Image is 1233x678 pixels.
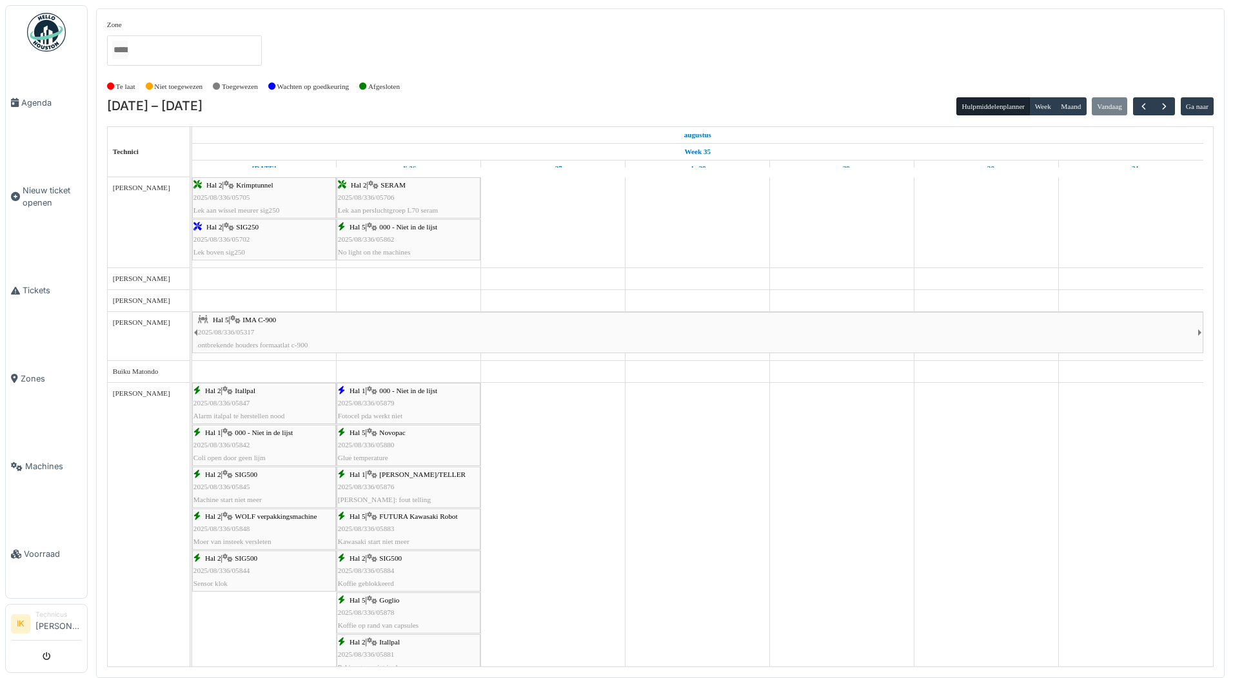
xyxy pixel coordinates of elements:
span: 2025/08/336/05883 [338,525,395,532]
span: Coli open door geen lijm [193,454,266,461]
span: Lek aan wissel meurer sig250 [193,206,280,214]
button: Maand [1056,97,1087,115]
span: [PERSON_NAME]: fout telling [338,496,431,503]
div: | [338,552,479,590]
span: Machine start niet meer [193,496,262,503]
a: 25 augustus 2025 [681,127,715,143]
span: Hal 5 [213,316,229,324]
span: Hal 1 [350,470,366,478]
span: SIG250 [236,223,259,231]
label: Afgesloten [368,81,400,92]
span: 2025/08/336/05848 [193,525,250,532]
span: 2025/08/336/05706 [338,193,395,201]
span: [PERSON_NAME] [113,184,170,191]
a: Nieuw ticket openen [6,146,87,247]
a: Tickets [6,247,87,334]
span: 000 - Niet in de lijst [235,429,293,436]
span: 000 - Niet in de lijst [379,223,437,231]
span: [PERSON_NAME] [113,275,170,282]
div: | [193,179,335,217]
a: 31 augustus 2025 [1120,160,1143,177]
a: Agenda [6,59,87,146]
button: Volgende [1154,97,1175,116]
span: No light on the machines [338,248,410,256]
span: Hal 2 [206,181,222,189]
label: Te laat [116,81,135,92]
span: Hal 1 [350,387,366,394]
div: | [193,427,335,464]
span: Hal 2 [350,554,366,562]
div: | [198,314,1198,351]
span: Hal 2 [205,387,221,394]
span: Lek boven sig250 [193,248,245,256]
button: Week [1029,97,1056,115]
span: FUTURA Kawasaki Robot [379,512,457,520]
div: | [193,469,335,506]
span: Agenda [21,97,82,109]
span: [PERSON_NAME] [113,389,170,397]
span: Tickets [23,284,82,296]
span: 2025/08/336/05879 [338,399,395,407]
span: 2025/08/336/05844 [193,567,250,574]
span: Lek aan persluchtgroep L70 seram [338,206,438,214]
span: Machines [25,460,82,472]
a: Week 35 [681,144,714,160]
button: Ga naar [1181,97,1214,115]
span: 2025/08/336/05847 [193,399,250,407]
span: 2025/08/336/05317 [198,328,255,336]
span: 2025/08/336/05880 [338,441,395,449]
span: Nieuw ticket openen [23,184,82,209]
span: 2025/08/336/05878 [338,608,395,616]
a: 28 augustus 2025 [686,160,709,177]
div: | [193,385,335,422]
a: Voorraad [6,510,87,598]
a: IK Technicus[PERSON_NAME] [11,610,82,641]
div: | [193,221,335,258]
span: 2025/08/336/05842 [193,441,250,449]
a: 26 augustus 2025 [398,160,419,177]
span: 2025/08/336/05705 [193,193,250,201]
a: Machines [6,423,87,510]
span: Itallpal [235,387,255,394]
span: IMA C-900 [242,316,276,324]
button: Vorige [1133,97,1154,116]
span: Moer van insteek versleten [193,538,271,545]
span: Hal 5 [350,512,366,520]
span: Hal 2 [206,223,222,231]
span: Hal 5 [350,223,366,231]
span: ontbrekende houders formaatlat c-900 [198,341,308,349]
span: Hal 5 [350,596,366,604]
span: Fotocel pda werkt niet [338,412,402,420]
span: Alarm italpal te herstellen nood [193,412,285,420]
span: Glue temperature [338,454,388,461]
div: | [338,636,479,673]
span: SIG500 [379,554,402,562]
span: Hal 2 [351,181,367,189]
div: Technicus [35,610,82,619]
span: SIG500 [235,470,257,478]
div: | [338,385,479,422]
span: Hal 2 [350,638,366,646]
span: Novopac [379,429,405,436]
img: Badge_color-CXgf-gQk.svg [27,13,66,52]
span: [PERSON_NAME]/TELLER [379,470,466,478]
span: 2025/08/336/05884 [338,567,395,574]
div: | [338,221,479,258]
div: | [338,594,479,632]
span: Hal 1 [205,429,221,436]
span: 2025/08/336/05881 [338,650,395,658]
a: 25 augustus 2025 [249,160,280,177]
label: Zone [107,19,122,30]
span: 2025/08/336/05876 [338,483,395,490]
span: Buiku Matondo [113,367,159,375]
span: SERAM [380,181,406,189]
button: Vandaag [1092,97,1127,115]
span: Hal 2 [205,470,221,478]
span: 2025/08/336/05862 [338,235,395,243]
span: WOLF verpakkingsmachine [235,512,317,520]
span: Krimptunnel [236,181,273,189]
span: Goglio [379,596,399,604]
span: Hal 2 [205,554,221,562]
div: | [193,552,335,590]
button: Hulpmiddelenplanner [956,97,1030,115]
